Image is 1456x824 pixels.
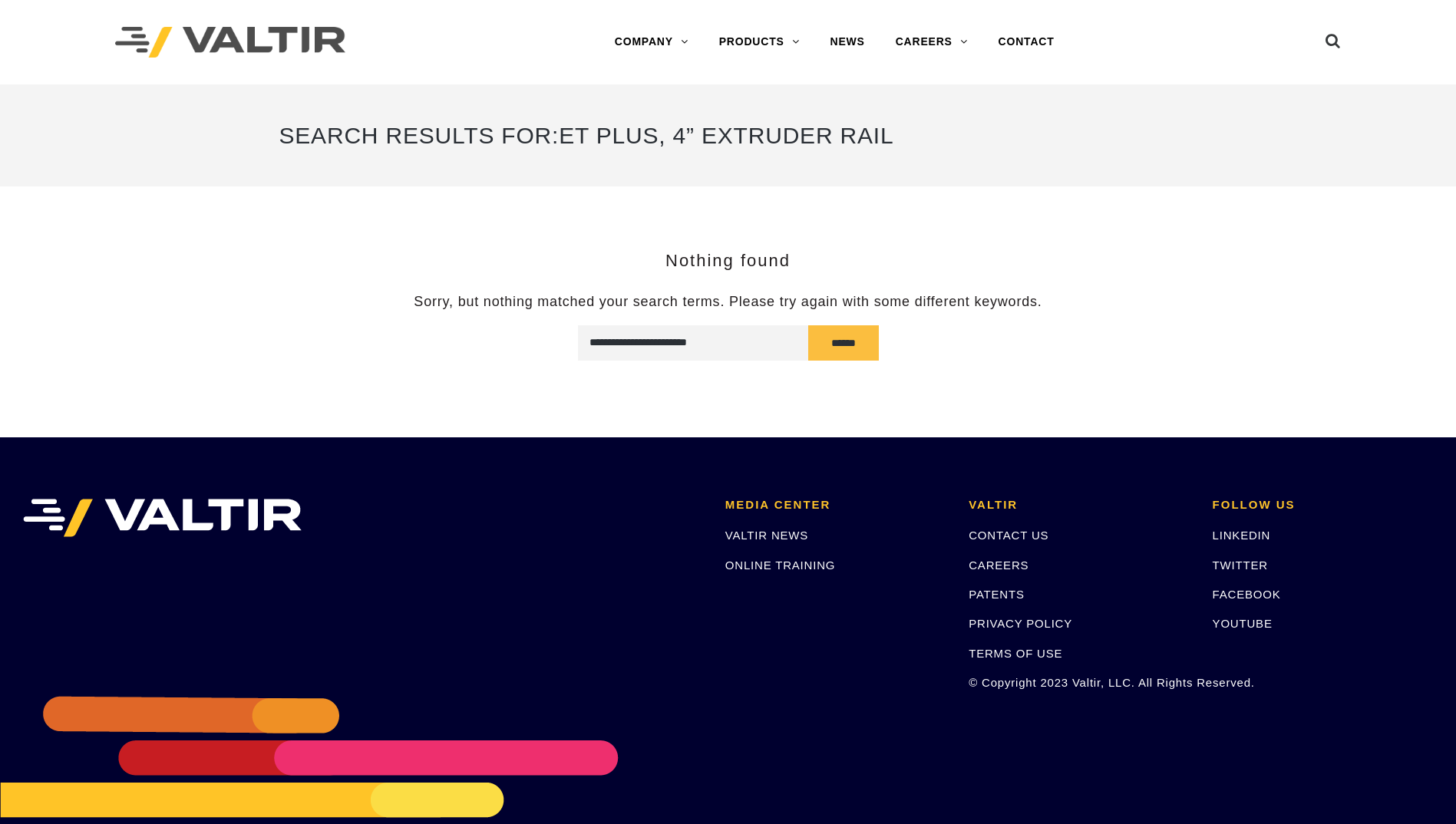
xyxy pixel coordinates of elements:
[704,27,815,58] a: PRODUCTS
[279,252,1177,270] h3: Nothing found
[880,27,983,58] a: CAREERS
[969,617,1072,630] a: PRIVACY POLICY
[559,123,893,148] span: ET Plus, 4” Extruder Rail
[969,499,1189,512] h2: VALTIR
[969,529,1048,542] a: CONTACT US
[279,293,1177,311] p: Sorry, but nothing matched your search terms. Please try again with some different keywords.
[969,559,1028,572] a: CAREERS
[1213,559,1268,572] a: TWITTER
[1213,617,1273,630] a: YOUTUBE
[725,499,946,512] h2: MEDIA CENTER
[599,27,704,58] a: COMPANY
[1213,588,1281,601] a: FACEBOOK
[1213,529,1271,542] a: LINKEDIN
[983,27,1070,58] a: CONTACT
[23,499,302,537] img: VALTIR
[969,647,1062,660] a: TERMS OF USE
[969,674,1189,691] p: © Copyright 2023 Valtir, LLC. All Rights Reserved.
[115,27,345,58] img: Valtir
[725,559,835,572] a: ONLINE TRAINING
[969,588,1025,601] a: PATENTS
[725,529,808,542] a: VALTIR NEWS
[279,107,1177,163] h1: Search Results for:
[815,27,880,58] a: NEWS
[1213,499,1433,512] h2: FOLLOW US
